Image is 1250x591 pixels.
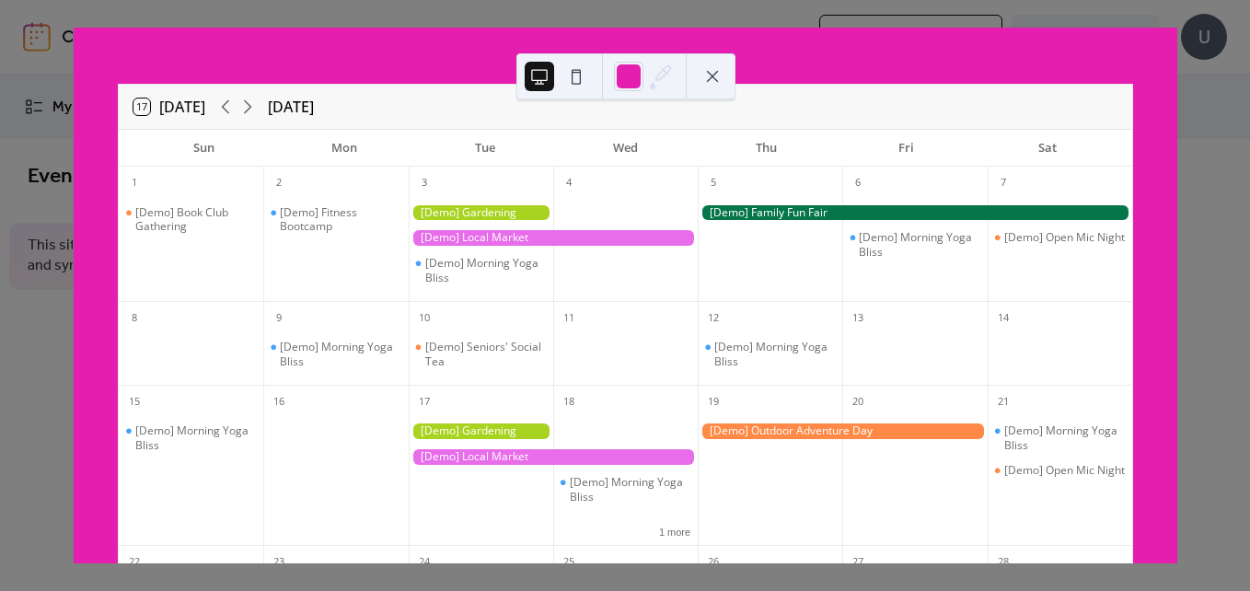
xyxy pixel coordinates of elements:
div: [Demo] Morning Yoga Bliss [1004,423,1125,452]
div: [Demo] Fitness Bootcamp [280,205,400,234]
div: [Demo] Morning Yoga Bliss [409,256,553,284]
div: [Demo] Family Fun Fair [698,205,1132,221]
div: Mon [274,130,415,167]
div: [Demo] Book Club Gathering [119,205,263,234]
div: Thu [696,130,837,167]
div: [Demo] Morning Yoga Bliss [135,423,256,452]
div: Sun [133,130,274,167]
div: 15 [124,391,145,411]
div: 2 [269,173,289,193]
div: 12 [703,307,723,328]
button: 17[DATE] [127,94,212,120]
div: 19 [703,391,723,411]
div: [Demo] Local Market [409,449,699,465]
div: [Demo] Outdoor Adventure Day [698,423,988,439]
div: [Demo] Morning Yoga Bliss [698,340,842,368]
div: 16 [269,391,289,411]
div: 28 [993,551,1013,572]
div: 13 [848,307,868,328]
div: 17 [414,391,434,411]
div: 8 [124,307,145,328]
div: 3 [414,173,434,193]
div: [Demo] Seniors' Social Tea [425,340,546,368]
div: [Demo] Open Mic Night [1004,463,1125,478]
div: 7 [993,173,1013,193]
div: 27 [848,551,868,572]
div: [Demo] Open Mic Night [1004,230,1125,245]
div: [Demo] Gardening Workshop [409,205,553,221]
div: Fri [837,130,978,167]
div: [Demo] Local Market [409,230,699,246]
div: [Demo] Morning Yoga Bliss [425,256,546,284]
div: Tue [414,130,555,167]
div: Wed [555,130,696,167]
div: [Demo] Morning Yoga Bliss [714,340,835,368]
div: [Demo] Morning Yoga Bliss [119,423,263,452]
button: 1 more [652,523,698,539]
div: 11 [559,307,579,328]
div: 20 [848,391,868,411]
div: 6 [848,173,868,193]
div: [Demo] Morning Yoga Bliss [842,230,987,259]
div: [Demo] Morning Yoga Bliss [988,423,1132,452]
div: [DATE] [268,96,314,118]
div: 22 [124,551,145,572]
div: 1 [124,173,145,193]
div: 24 [414,551,434,572]
div: 5 [703,173,723,193]
div: [Demo] Morning Yoga Bliss [263,340,408,368]
div: 18 [559,391,579,411]
div: 14 [993,307,1013,328]
div: [Demo] Morning Yoga Bliss [280,340,400,368]
div: 10 [414,307,434,328]
div: 23 [269,551,289,572]
div: 4 [559,173,579,193]
div: [Demo] Gardening Workshop [409,423,553,439]
div: [Demo] Fitness Bootcamp [263,205,408,234]
div: 25 [559,551,579,572]
div: Sat [977,130,1117,167]
div: [Demo] Open Mic Night [988,463,1132,478]
div: [Demo] Book Club Gathering [135,205,256,234]
div: [Demo] Open Mic Night [988,230,1132,245]
div: 9 [269,307,289,328]
div: [Demo] Morning Yoga Bliss [553,475,698,504]
div: [Demo] Morning Yoga Bliss [570,475,690,504]
div: [Demo] Morning Yoga Bliss [859,230,979,259]
div: 26 [703,551,723,572]
div: 21 [993,391,1013,411]
div: [Demo] Seniors' Social Tea [409,340,553,368]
